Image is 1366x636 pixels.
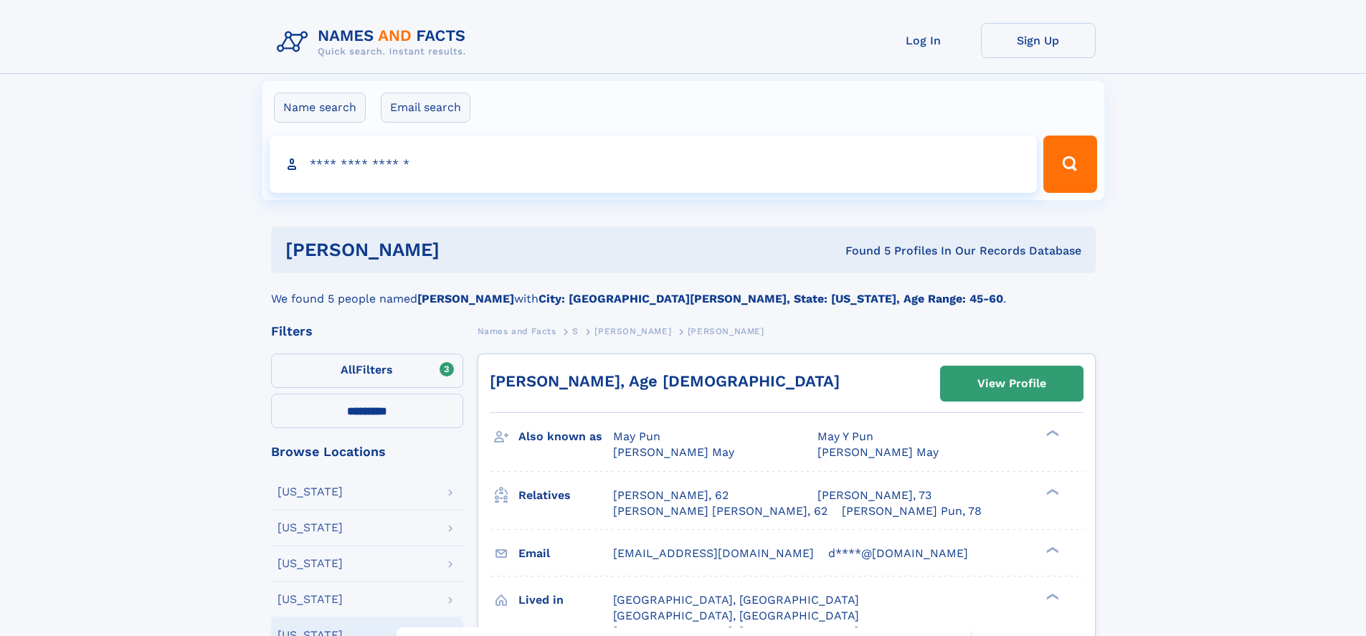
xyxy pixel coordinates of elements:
[278,522,343,533] div: [US_STATE]
[285,241,642,259] h1: [PERSON_NAME]
[271,325,463,338] div: Filters
[518,483,613,508] h3: Relatives
[572,322,579,340] a: S
[381,92,470,123] label: Email search
[539,292,1003,305] b: City: [GEOGRAPHIC_DATA][PERSON_NAME], State: [US_STATE], Age Range: 45-60
[981,23,1096,58] a: Sign Up
[278,594,343,605] div: [US_STATE]
[613,546,814,560] span: [EMAIL_ADDRESS][DOMAIN_NAME]
[613,593,859,607] span: [GEOGRAPHIC_DATA], [GEOGRAPHIC_DATA]
[490,372,840,390] a: [PERSON_NAME], Age [DEMOGRAPHIC_DATA]
[1043,136,1096,193] button: Search Button
[594,326,671,336] span: [PERSON_NAME]
[1043,545,1060,554] div: ❯
[518,541,613,566] h3: Email
[341,363,356,376] span: All
[518,424,613,449] h3: Also known as
[817,488,931,503] a: [PERSON_NAME], 73
[274,92,366,123] label: Name search
[518,588,613,612] h3: Lived in
[270,136,1038,193] input: search input
[613,503,827,519] a: [PERSON_NAME] [PERSON_NAME], 62
[278,558,343,569] div: [US_STATE]
[613,429,660,443] span: May Pun
[866,23,981,58] a: Log In
[594,322,671,340] a: [PERSON_NAME]
[271,273,1096,308] div: We found 5 people named with .
[271,445,463,458] div: Browse Locations
[613,445,734,459] span: [PERSON_NAME] May
[271,353,463,388] label: Filters
[1043,429,1060,438] div: ❯
[941,366,1083,401] a: View Profile
[1043,487,1060,496] div: ❯
[817,429,873,443] span: May Y Pun
[842,503,982,519] a: [PERSON_NAME] Pun, 78
[642,243,1081,259] div: Found 5 Profiles In Our Records Database
[572,326,579,336] span: S
[817,445,939,459] span: [PERSON_NAME] May
[478,322,556,340] a: Names and Facts
[613,488,729,503] a: [PERSON_NAME], 62
[271,23,478,62] img: Logo Names and Facts
[688,326,764,336] span: [PERSON_NAME]
[1043,592,1060,601] div: ❯
[977,367,1046,400] div: View Profile
[613,609,859,622] span: [GEOGRAPHIC_DATA], [GEOGRAPHIC_DATA]
[278,486,343,498] div: [US_STATE]
[417,292,514,305] b: [PERSON_NAME]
